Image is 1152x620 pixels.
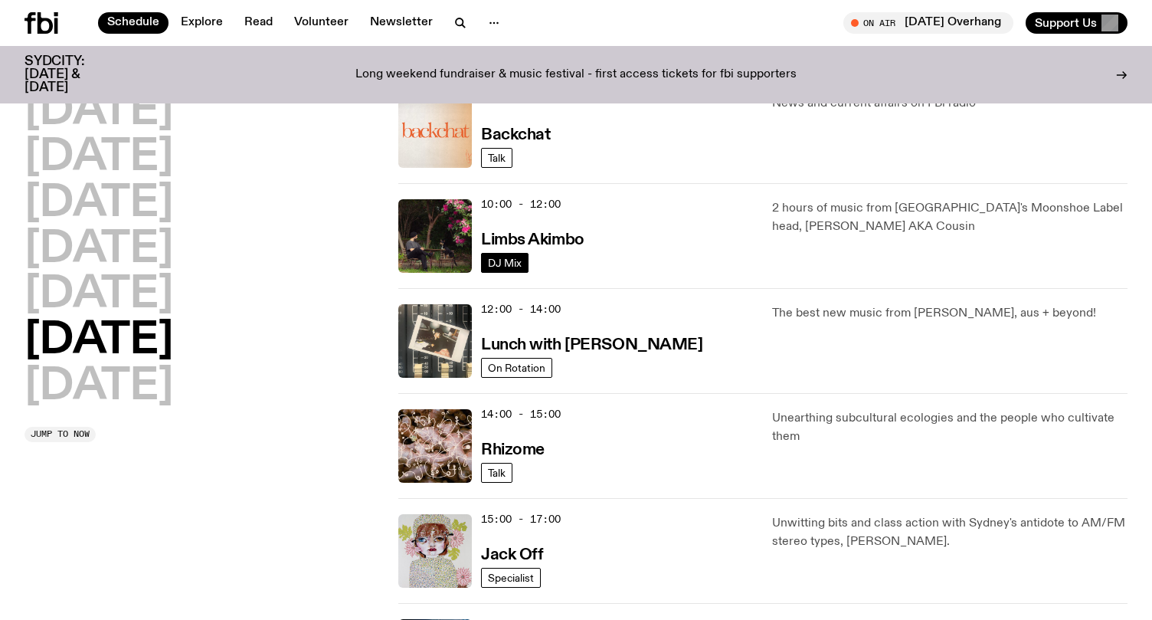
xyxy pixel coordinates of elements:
[481,232,584,248] h3: Limbs Akimbo
[481,124,550,143] a: Backchat
[481,148,512,168] a: Talk
[25,366,173,408] button: [DATE]
[481,334,702,353] a: Lunch with [PERSON_NAME]
[481,544,543,563] a: Jack Off
[481,407,561,422] span: 14:00 - 15:00
[481,127,550,143] h3: Backchat
[285,12,358,34] a: Volunteer
[488,467,506,478] span: Talk
[398,409,472,483] img: A close up picture of a bunch of ginger roots. Yellow squiggles with arrows, hearts and dots are ...
[481,442,545,458] h3: Rhizome
[772,514,1127,551] p: Unwitting bits and class action with Sydney's antidote to AM/FM stereo types, [PERSON_NAME].
[481,463,512,483] a: Talk
[481,358,552,378] a: On Rotation
[361,12,442,34] a: Newsletter
[25,136,173,179] button: [DATE]
[772,199,1127,236] p: 2 hours of music from [GEOGRAPHIC_DATA]'s Moonshoe Label head, [PERSON_NAME] AKA Cousin
[481,229,584,248] a: Limbs Akimbo
[772,304,1127,323] p: The best new music from [PERSON_NAME], aus + beyond!
[25,90,173,133] button: [DATE]
[481,253,529,273] a: DJ Mix
[25,320,173,362] button: [DATE]
[772,409,1127,446] p: Unearthing subcultural ecologies and the people who cultivate them
[25,55,123,94] h3: SYDCITY: [DATE] & [DATE]
[398,304,472,378] img: A polaroid of Ella Avni in the studio on top of the mixer which is also located in the studio.
[172,12,232,34] a: Explore
[25,274,173,317] button: [DATE]
[481,512,561,527] span: 15:00 - 17:00
[355,68,797,82] p: Long weekend fundraiser & music festival - first access tickets for fbi supporters
[25,182,173,225] button: [DATE]
[1026,12,1127,34] button: Support Us
[31,430,90,438] span: Jump to now
[1035,16,1097,30] span: Support Us
[488,572,534,583] span: Specialist
[398,514,472,588] img: a dotty lady cuddling her cat amongst flowers
[481,547,543,563] h3: Jack Off
[235,12,282,34] a: Read
[25,427,96,442] button: Jump to now
[481,302,561,317] span: 12:00 - 14:00
[481,439,545,458] a: Rhizome
[481,337,702,353] h3: Lunch with [PERSON_NAME]
[481,568,541,588] a: Specialist
[488,152,506,163] span: Talk
[481,197,561,212] span: 10:00 - 12:00
[398,199,472,273] img: Jackson sits at an outdoor table, legs crossed and gazing at a black and brown dog also sitting a...
[488,257,522,268] span: DJ Mix
[843,12,1013,34] button: On Air[DATE] Overhang
[25,228,173,271] button: [DATE]
[488,362,545,373] span: On Rotation
[98,12,169,34] a: Schedule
